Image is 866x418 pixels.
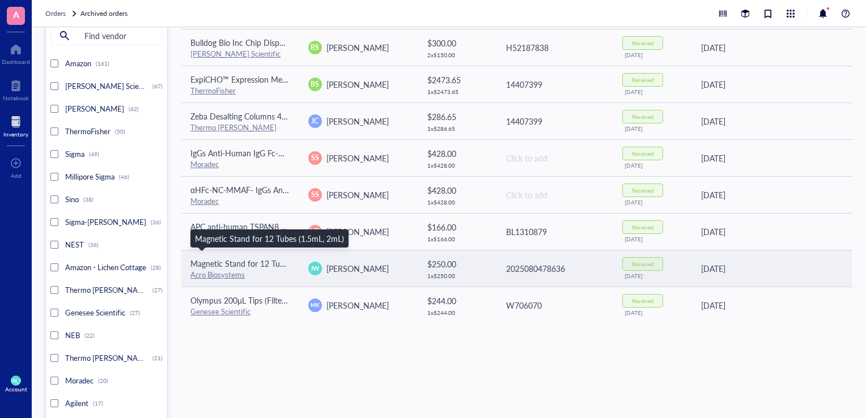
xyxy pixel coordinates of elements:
[190,184,496,195] span: αHFc-NC-MMAF- IgGs Anti-Human IgG Fc-MMAF Antibody with Non-Cleavable Linker
[190,269,245,280] a: Acro Biosystems
[427,184,487,197] div: $ 428.00
[5,386,27,393] div: Account
[496,287,614,323] td: W706070
[496,176,614,213] td: Click to add
[701,115,843,127] div: [DATE]
[80,8,130,19] a: Archived orders
[506,262,605,275] div: 2025080478636
[506,299,605,312] div: W706070
[195,232,344,245] div: Magnetic Stand for 12 Tubes (1.5mL, 2mL)
[632,113,654,120] div: Received
[632,150,654,157] div: Received
[152,355,163,361] div: (21)
[65,262,146,272] span: Amazon - Lichen Cottage
[701,152,843,164] div: [DATE]
[311,301,319,309] span: MK
[701,262,843,275] div: [DATE]
[96,60,109,67] div: (161)
[93,400,103,407] div: (17)
[506,78,605,91] div: 14407399
[190,195,219,206] a: Moradec
[311,190,319,200] span: SS
[152,287,163,293] div: (27)
[2,58,30,65] div: Dashboard
[89,151,99,157] div: (49)
[3,95,29,101] div: Notebook
[326,42,389,53] span: [PERSON_NAME]
[632,40,654,46] div: Received
[65,103,124,114] span: [PERSON_NAME]
[45,8,78,19] a: Orders
[326,189,389,201] span: [PERSON_NAME]
[65,148,84,159] span: Sigma
[701,189,843,201] div: [DATE]
[427,221,487,233] div: $ 166.00
[506,41,605,54] div: H52187838
[129,105,139,112] div: (62)
[190,110,347,122] span: Zeba Desalting Columns 40K MWCO 0.5 mL
[427,74,487,86] div: $ 2473.65
[506,189,605,201] div: Click to add
[115,128,125,135] div: (50)
[496,103,614,139] td: 14407399
[65,171,114,182] span: Millipore Sigma
[427,295,487,307] div: $ 244.00
[496,29,614,66] td: H52187838
[65,398,88,408] span: Agilent
[2,40,30,65] a: Dashboard
[506,225,605,238] div: BL1310879
[311,42,319,53] span: BS
[632,224,654,231] div: Received
[326,263,389,274] span: [PERSON_NAME]
[632,261,654,267] div: Received
[65,284,151,295] span: Thermo [PERSON_NAME]
[427,236,487,242] div: 1 x $ 166.00
[190,122,277,133] a: Thermo [PERSON_NAME]
[506,115,605,127] div: 14407399
[427,37,487,49] div: $ 300.00
[3,113,28,138] a: Inventory
[151,219,161,225] div: (36)
[506,152,605,164] div: Click to add
[190,221,313,232] span: APC anti-human TSPAN8 Antibody
[625,199,683,206] div: [DATE]
[427,162,487,169] div: 1 x $ 428.00
[311,116,319,126] span: JC
[45,8,66,18] span: Orders
[632,297,654,304] div: Received
[190,306,251,317] a: Genesee Scientific
[65,194,79,204] span: Sino
[65,375,94,386] span: Moradec
[427,110,487,123] div: $ 286.65
[701,299,843,312] div: [DATE]
[119,173,129,180] div: (46)
[3,76,29,101] a: Notebook
[190,258,339,269] span: Magnetic Stand for 12 Tubes (1.5mL, 2mL)
[632,76,654,83] div: Received
[13,7,19,22] span: A
[427,88,487,95] div: 1 x $ 2473.65
[65,307,125,318] span: Genesee Scientific
[632,187,654,194] div: Received
[625,272,683,279] div: [DATE]
[625,52,683,58] div: [DATE]
[326,116,389,127] span: [PERSON_NAME]
[625,236,683,242] div: [DATE]
[496,213,614,250] td: BL1310879
[151,264,161,271] div: (28)
[190,295,321,306] span: Olympus 200μL Tips (Filtered, Sterile)
[65,239,84,250] span: NEST
[496,250,614,287] td: 2025080478636
[326,79,389,90] span: [PERSON_NAME]
[625,162,683,169] div: [DATE]
[326,300,389,311] span: [PERSON_NAME]
[496,66,614,103] td: 14407399
[427,309,487,316] div: 1 x $ 244.00
[152,83,163,89] div: (67)
[701,78,843,91] div: [DATE]
[84,332,95,339] div: (22)
[3,131,28,138] div: Inventory
[326,152,389,164] span: [PERSON_NAME]
[11,172,22,179] div: Add
[65,126,111,137] span: ThermoFisher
